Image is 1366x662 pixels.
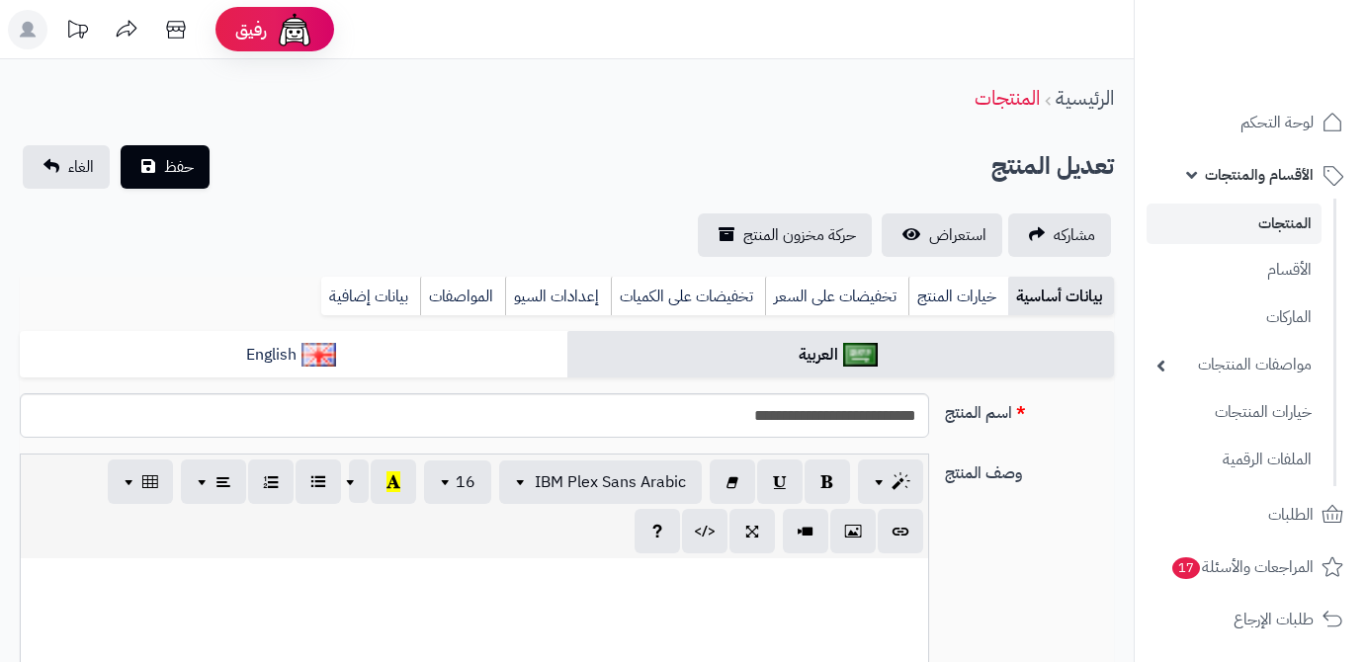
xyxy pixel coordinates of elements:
[424,460,491,504] button: 16
[23,145,110,189] a: الغاء
[1147,99,1354,146] a: لوحة التحكم
[1147,249,1322,291] a: الأقسام
[235,18,267,41] span: رفيق
[991,146,1114,187] h2: تعديل المنتج
[275,10,314,49] img: ai-face.png
[1147,439,1322,481] a: الملفات الرقمية
[301,343,336,367] img: English
[765,277,908,316] a: تخفيضات على السعر
[456,470,475,494] span: 16
[1056,83,1114,113] a: الرئيسية
[1268,501,1314,529] span: الطلبات
[937,454,1122,485] label: وصف المنتج
[929,223,986,247] span: استعراض
[499,460,702,504] button: IBM Plex Sans Arabic
[20,331,567,379] a: English
[1147,204,1322,244] a: المنتجات
[1147,344,1322,386] a: مواصفات المنتجات
[1054,223,1095,247] span: مشاركه
[1008,277,1114,316] a: بيانات أساسية
[698,213,872,257] a: حركة مخزون المنتج
[121,145,210,189] button: حفظ
[1147,296,1322,339] a: الماركات
[611,277,765,316] a: تخفيضات على الكميات
[843,343,878,367] img: العربية
[1232,55,1347,97] img: logo-2.png
[68,155,94,179] span: الغاء
[937,393,1122,425] label: اسم المنتج
[535,470,686,494] span: IBM Plex Sans Arabic
[743,223,856,247] span: حركة مخزون المنتج
[52,10,102,54] a: تحديثات المنصة
[1147,391,1322,434] a: خيارات المنتجات
[1234,606,1314,633] span: طلبات الإرجاع
[1172,557,1200,579] span: 17
[1147,491,1354,538] a: الطلبات
[908,277,1008,316] a: خيارات المنتج
[567,331,1115,379] a: العربية
[1240,109,1314,136] span: لوحة التحكم
[1147,543,1354,591] a: المراجعات والأسئلة17
[321,277,420,316] a: بيانات إضافية
[1205,161,1314,189] span: الأقسام والمنتجات
[1147,596,1354,643] a: طلبات الإرجاع
[1170,553,1314,581] span: المراجعات والأسئلة
[505,277,611,316] a: إعدادات السيو
[975,83,1040,113] a: المنتجات
[882,213,1002,257] a: استعراض
[420,277,505,316] a: المواصفات
[164,155,194,179] span: حفظ
[1008,213,1111,257] a: مشاركه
